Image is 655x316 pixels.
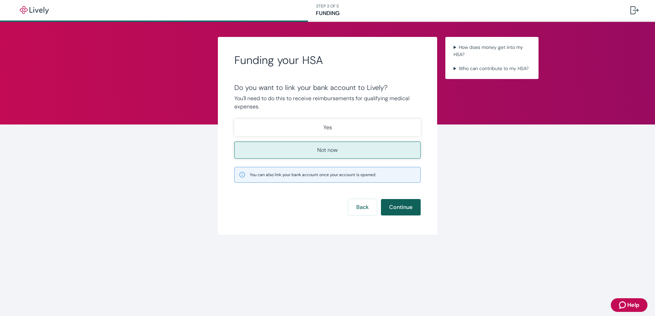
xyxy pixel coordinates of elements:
[451,42,533,60] summary: How does money get into my HSA?
[234,142,421,159] button: Not now
[234,53,421,67] h2: Funding your HSA
[15,6,53,14] img: Lively
[234,94,421,111] p: You'll need to do this to receive reimbursements for qualifying medical expenses.
[234,83,421,92] div: Do you want to link your bank account to Lively?
[234,119,421,136] button: Yes
[323,123,332,132] p: Yes
[625,2,644,18] button: Log out
[348,199,377,215] button: Back
[619,301,627,309] svg: Zendesk support icon
[250,172,376,178] span: You can also link your bank account once your account is opened.
[627,301,639,309] span: Help
[317,146,338,154] p: Not now
[451,64,533,74] summary: Who can contribute to my HSA?
[381,199,421,215] button: Continue
[611,298,647,312] button: Zendesk support iconHelp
